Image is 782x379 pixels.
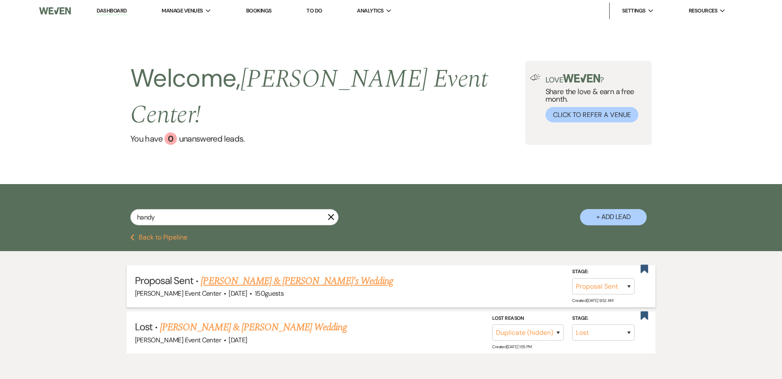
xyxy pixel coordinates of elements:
button: + Add Lead [580,209,647,225]
p: Love ? [545,74,647,84]
img: Weven Logo [39,2,71,20]
button: Click to Refer a Venue [545,107,638,122]
span: Manage Venues [162,7,203,15]
div: Share the love & earn a free month. [540,74,647,122]
a: Bookings [246,7,272,14]
span: 150 guests [255,289,284,298]
label: Lost Reason [492,314,564,323]
span: Settings [622,7,646,15]
div: 0 [164,132,177,145]
span: Analytics [357,7,384,15]
label: Stage: [572,267,635,277]
span: [DATE] [229,336,247,344]
span: [PERSON_NAME] Event Center ! [130,60,488,134]
span: Lost [135,320,152,333]
span: [DATE] [229,289,247,298]
span: Created: [DATE] 1:55 PM [492,344,531,349]
button: Back to Pipeline [130,234,187,241]
span: Proposal Sent [135,274,194,287]
a: You have 0 unanswered leads. [130,132,525,145]
span: Resources [689,7,717,15]
span: Created: [DATE] 9:52 AM [572,298,613,303]
label: Stage: [572,314,635,323]
img: weven-logo-green.svg [563,74,600,82]
img: loud-speaker-illustration.svg [530,74,540,81]
h2: Welcome, [130,61,525,132]
a: To Do [306,7,322,14]
input: Search by name, event date, email address or phone number [130,209,339,225]
a: [PERSON_NAME] & [PERSON_NAME] Wedding [160,320,346,335]
span: [PERSON_NAME] Event Center [135,289,221,298]
a: [PERSON_NAME] & [PERSON_NAME]'s Wedding [201,274,393,289]
span: [PERSON_NAME] Event Center [135,336,221,344]
a: Dashboard [97,7,127,15]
